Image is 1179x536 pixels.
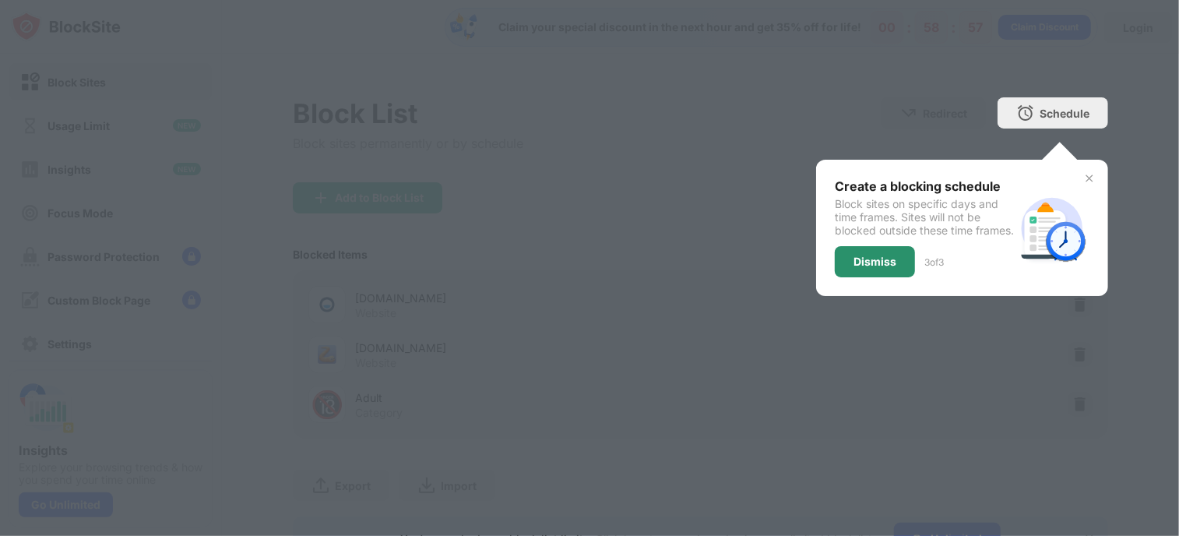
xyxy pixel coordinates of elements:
[835,197,1015,237] div: Block sites on specific days and time frames. Sites will not be blocked outside these time frames.
[1083,172,1096,185] img: x-button.svg
[1040,107,1089,120] div: Schedule
[853,256,896,268] div: Dismiss
[835,178,1015,194] div: Create a blocking schedule
[1015,191,1089,266] img: schedule.svg
[924,256,944,268] div: 3 of 3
